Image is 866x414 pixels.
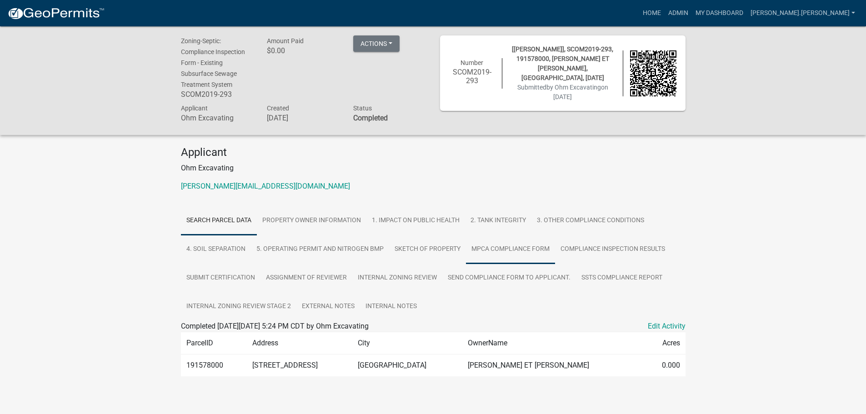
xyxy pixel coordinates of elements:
a: 2. Tank Integrity [465,206,531,235]
h6: Ohm Excavating [181,114,254,122]
a: Property Owner Information [257,206,366,235]
a: Internal Zoning Review [352,264,442,293]
a: Home [639,5,665,22]
a: Send Compliance Form to Applicant. [442,264,576,293]
span: Created [267,105,289,112]
a: Internal Notes [360,292,422,321]
a: SSTS Compliance Report [576,264,668,293]
h6: [DATE] [267,114,340,122]
a: Submit Certification [181,264,260,293]
a: 1. Impact on Public Health [366,206,465,235]
h4: Applicant [181,146,686,159]
h6: $0.00 [267,46,340,55]
span: Completed [DATE][DATE] 5:24 PM CDT by Ohm Excavating [181,322,369,330]
a: Compliance Inspection Results [555,235,671,264]
span: Submitted on [DATE] [517,84,608,100]
p: Ohm Excavating [181,163,686,174]
td: City [352,332,462,354]
a: [PERSON_NAME][EMAIL_ADDRESS][DOMAIN_NAME] [181,182,350,190]
td: Acres [645,332,686,354]
strong: Completed [353,114,388,122]
a: Internal Zoning Review Stage 2 [181,292,296,321]
a: Edit Activity [648,321,686,332]
span: Applicant [181,105,208,112]
a: 5. Operating Permit and Nitrogen BMP [251,235,389,264]
a: 4. Soil Separation [181,235,251,264]
a: Assignment of Reviewer [260,264,352,293]
td: [GEOGRAPHIC_DATA] [352,354,462,376]
h6: SCOM2019-293 [181,90,254,99]
span: by Ohm Excavating [546,84,601,91]
a: Admin [665,5,692,22]
a: External Notes [296,292,360,321]
td: 191578000 [181,354,247,376]
td: [STREET_ADDRESS] [247,354,352,376]
h6: SCOM2019-293 [449,68,496,85]
td: [PERSON_NAME] ET [PERSON_NAME] [462,354,645,376]
a: Sketch of Property [389,235,466,264]
span: [[PERSON_NAME]], SCOM2019-293, 191578000, [PERSON_NAME] ET [PERSON_NAME], [GEOGRAPHIC_DATA], [DATE] [512,45,613,81]
span: Status [353,105,372,112]
span: Number [461,59,483,66]
img: QR code [630,50,676,97]
button: Actions [353,35,400,52]
a: Search Parcel Data [181,206,257,235]
a: [PERSON_NAME].[PERSON_NAME] [747,5,859,22]
td: Address [247,332,352,354]
td: OwnerName [462,332,645,354]
td: 0.000 [645,354,686,376]
span: Zoning-Septic: Compliance Inspection Form - Existing Subsurface Sewage Treatment System [181,37,245,88]
td: ParcelID [181,332,247,354]
a: 3. Other Compliance Conditions [531,206,650,235]
a: MPCA Compliance Form [466,235,555,264]
a: My Dashboard [692,5,747,22]
span: Amount Paid [267,37,304,45]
